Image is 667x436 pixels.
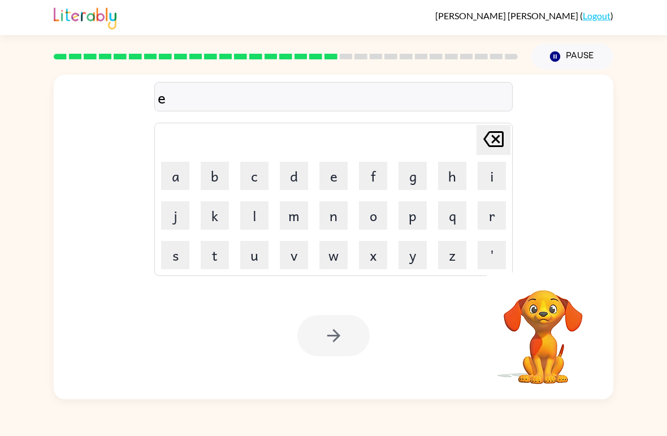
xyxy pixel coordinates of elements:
button: d [280,162,308,190]
button: m [280,201,308,230]
button: ' [478,241,506,269]
button: Pause [531,44,613,70]
button: b [201,162,229,190]
button: y [399,241,427,269]
a: Logout [583,10,610,21]
video: Your browser must support playing .mp4 files to use Literably. Please try using another browser. [487,273,600,386]
button: e [319,162,348,190]
button: q [438,201,466,230]
button: z [438,241,466,269]
button: n [319,201,348,230]
button: j [161,201,189,230]
button: h [438,162,466,190]
div: ( ) [435,10,613,21]
button: f [359,162,387,190]
button: s [161,241,189,269]
button: c [240,162,268,190]
button: w [319,241,348,269]
div: e [158,85,509,109]
button: v [280,241,308,269]
button: x [359,241,387,269]
button: l [240,201,268,230]
button: a [161,162,189,190]
button: o [359,201,387,230]
button: i [478,162,506,190]
button: u [240,241,268,269]
button: t [201,241,229,269]
button: r [478,201,506,230]
button: k [201,201,229,230]
button: p [399,201,427,230]
span: [PERSON_NAME] [PERSON_NAME] [435,10,580,21]
button: g [399,162,427,190]
img: Literably [54,5,116,29]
